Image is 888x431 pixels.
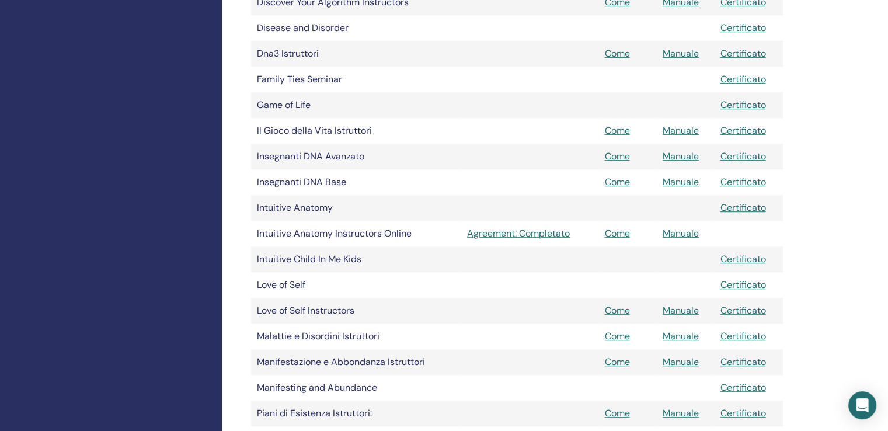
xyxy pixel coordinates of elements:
[251,144,461,169] td: Insegnanti DNA Avanzato
[251,401,461,426] td: Piani di Esistenza Istruttori:
[251,92,461,118] td: Game of Life
[720,304,765,317] a: Certificato
[720,201,765,214] a: Certificato
[720,330,765,342] a: Certificato
[663,407,699,419] a: Manuale
[720,99,765,111] a: Certificato
[604,356,629,368] a: Come
[848,391,876,419] div: Open Intercom Messenger
[604,227,629,239] a: Come
[251,221,461,246] td: Intuitive Anatomy Instructors Online
[604,150,629,162] a: Come
[663,330,699,342] a: Manuale
[720,279,765,291] a: Certificato
[720,356,765,368] a: Certificato
[720,22,765,34] a: Certificato
[251,41,461,67] td: Dna3 Istruttori
[604,176,629,188] a: Come
[720,124,765,137] a: Certificato
[604,304,629,317] a: Come
[720,73,765,85] a: Certificato
[663,304,699,317] a: Manuale
[663,227,699,239] a: Manuale
[251,298,461,324] td: Love of Self Instructors
[663,124,699,137] a: Manuale
[663,356,699,368] a: Manuale
[251,324,461,349] td: Malattie e Disordini Istruttori
[251,272,461,298] td: Love of Self
[251,169,461,195] td: Insegnanti DNA Base
[251,375,461,401] td: Manifesting and Abundance
[604,407,629,419] a: Come
[720,150,765,162] a: Certificato
[720,407,765,419] a: Certificato
[604,124,629,137] a: Come
[720,381,765,394] a: Certificato
[251,195,461,221] td: Intuitive Anatomy
[251,67,461,92] td: Family Ties Seminar
[251,349,461,375] td: Manifestazione e Abbondanza Istruttori
[604,47,629,60] a: Come
[467,227,593,241] a: Agreement: Completato
[604,330,629,342] a: Come
[251,118,461,144] td: Il Gioco della Vita Istruttori
[663,176,699,188] a: Manuale
[251,15,461,41] td: Disease and Disorder
[663,150,699,162] a: Manuale
[251,246,461,272] td: Intuitive Child In Me Kids
[720,47,765,60] a: Certificato
[720,176,765,188] a: Certificato
[663,47,699,60] a: Manuale
[720,253,765,265] a: Certificato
